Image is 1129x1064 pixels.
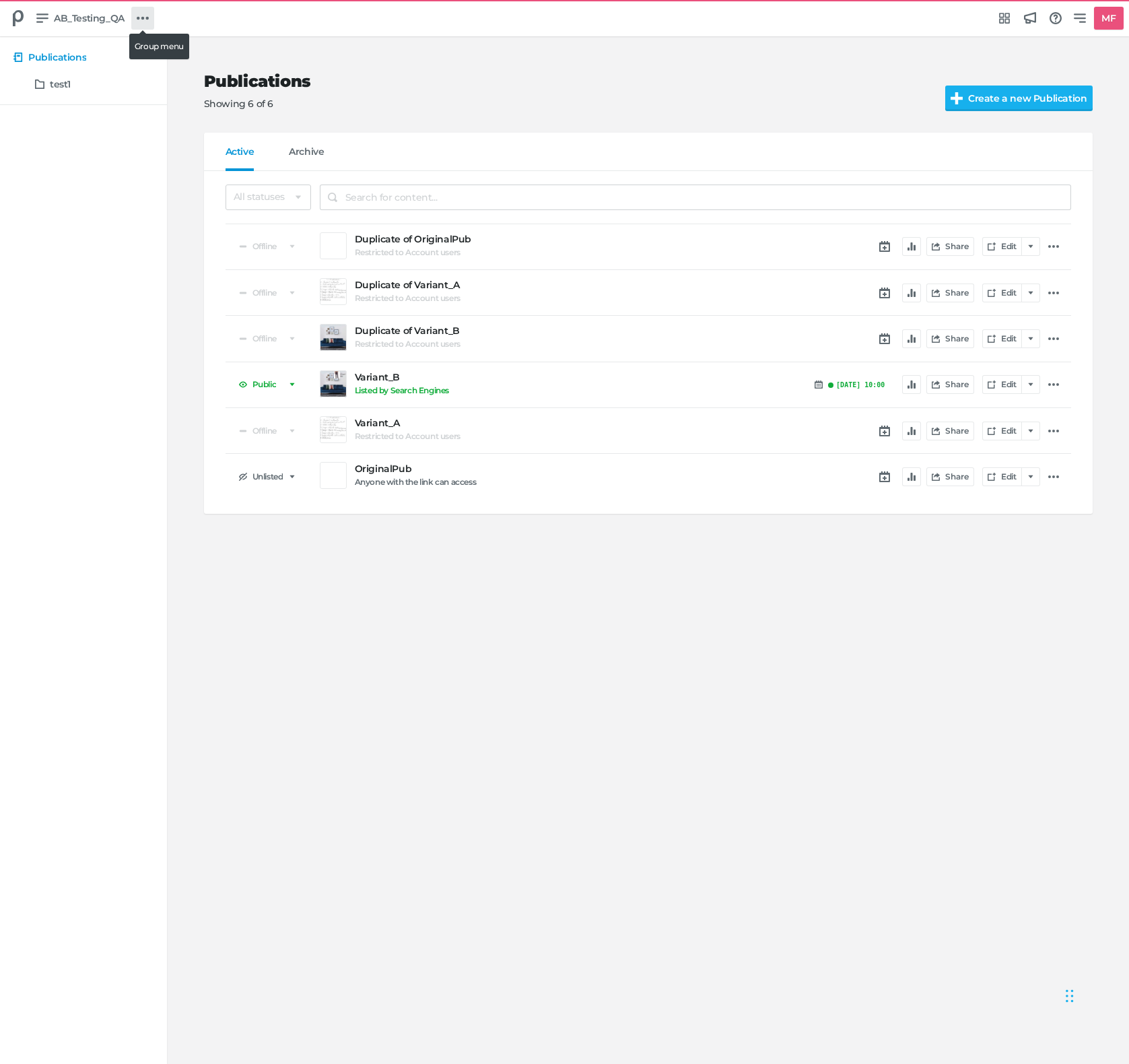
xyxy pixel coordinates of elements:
a: Edit [982,237,1021,256]
span: Public [252,380,277,389]
button: Share [926,284,974,302]
a: Preview [320,462,347,489]
span: Unlisted [252,473,283,481]
h6: Restricted to Account users [355,339,460,349]
h5: Publications [28,52,86,63]
button: Share [926,467,974,486]
h5: test1 [50,79,71,90]
input: Search for content... [320,185,1071,210]
a: Variant_A [355,418,738,429]
a: Schedule Publication [877,285,893,301]
span: Offline [252,289,277,297]
a: Duplicate of Variant_A [355,279,738,291]
a: Additional actions... [1046,331,1062,347]
a: Edit [982,422,1021,440]
h6: Listed by Search Engines [355,386,449,395]
button: Share [926,422,974,440]
a: Preview [320,416,347,443]
div: AB_Testing_QA [5,5,31,31]
a: OriginalPub [355,463,738,475]
a: Archive [289,146,324,171]
a: Additional actions... [1046,238,1062,255]
button: Share [926,329,974,348]
a: Additional actions... [1046,285,1062,301]
a: Integrations Hub [993,7,1016,30]
span: Offline [252,335,277,343]
iframe: Chat Widget [1062,962,1129,1027]
a: Preview [320,278,347,305]
button: Share [926,237,974,256]
h6: Anyone with the link can access [355,477,477,487]
a: Additional actions... [1046,376,1062,393]
a: Edit [982,329,1021,348]
input: Create a new Publication [945,86,1122,111]
span: Offline [252,242,277,251]
span: AB_Testing_QA [54,11,125,26]
h6: Restricted to Account users [355,294,460,303]
div: Drag [1066,976,1074,1016]
p: Showing 6 of 6 [204,97,924,111]
a: Publications [8,45,140,69]
a: Schedule Publication [877,331,893,347]
a: Active [226,146,254,171]
h6: Restricted to Account users [355,432,460,441]
a: Schedule Publication [877,423,893,439]
h5: MF [1096,7,1121,30]
a: Additional actions... [1046,423,1062,439]
a: Additional actions... [1046,469,1062,485]
button: Share [926,375,974,394]
a: Schedule Publication [877,469,893,485]
a: test1 [30,72,135,96]
a: Duplicate of OriginalPub [355,234,738,245]
a: Edit [982,375,1021,394]
a: Preview [320,324,347,351]
a: Edit [982,467,1021,486]
a: Variant_B [355,372,738,383]
a: Preview [320,232,347,259]
a: Edit [982,284,1021,302]
a: Schedule Publication [877,238,893,255]
a: Duplicate of Variant_B [355,325,738,337]
a: Preview [320,370,347,397]
h6: [DATE] 10:00 [836,381,885,389]
h6: Restricted to Account users [355,248,460,257]
label: Create a new Publication [945,86,1092,111]
a: Additional actions... [141,49,158,65]
h2: Publications [204,72,924,92]
span: Offline [252,427,277,435]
